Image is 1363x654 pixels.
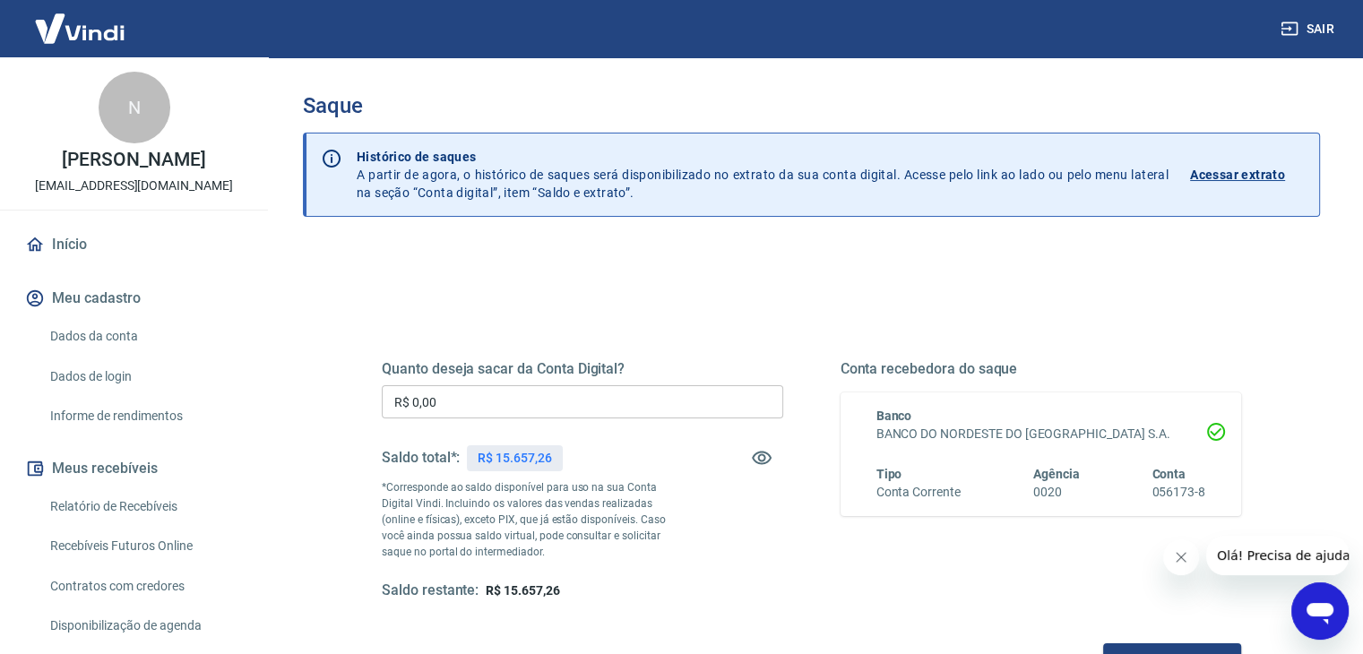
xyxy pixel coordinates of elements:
[1190,148,1305,202] a: Acessar extrato
[1163,539,1199,575] iframe: Fechar mensagem
[1033,483,1080,502] h6: 0020
[1152,483,1205,502] h6: 056173-8
[62,151,205,169] p: [PERSON_NAME]
[478,449,551,468] p: R$ 15.657,26
[486,583,559,598] span: R$ 15.657,26
[35,176,233,195] p: [EMAIL_ADDRESS][DOMAIN_NAME]
[1291,582,1349,640] iframe: Botão para abrir a janela de mensagens
[43,318,246,355] a: Dados da conta
[99,72,170,143] div: N
[382,479,683,560] p: *Corresponde ao saldo disponível para uso na sua Conta Digital Vindi. Incluindo os valores das ve...
[1190,166,1285,184] p: Acessar extrato
[357,148,1169,202] p: A partir de agora, o histórico de saques será disponibilizado no extrato da sua conta digital. Ac...
[43,528,246,564] a: Recebíveis Futuros Online
[43,358,246,395] a: Dados de login
[43,607,246,644] a: Disponibilização de agenda
[22,279,246,318] button: Meu cadastro
[357,148,1169,166] p: Histórico de saques
[876,409,912,423] span: Banco
[43,568,246,605] a: Contratos com credores
[303,93,1320,118] h3: Saque
[382,581,479,600] h5: Saldo restante:
[876,425,1206,443] h6: BANCO DO NORDESTE DO [GEOGRAPHIC_DATA] S.A.
[1206,536,1349,575] iframe: Mensagem da empresa
[43,398,246,435] a: Informe de rendimentos
[11,13,151,27] span: Olá! Precisa de ajuda?
[43,488,246,525] a: Relatório de Recebíveis
[22,1,138,56] img: Vindi
[876,483,961,502] h6: Conta Corrente
[876,467,902,481] span: Tipo
[22,225,246,264] a: Início
[1277,13,1341,46] button: Sair
[22,449,246,488] button: Meus recebíveis
[1152,467,1186,481] span: Conta
[382,449,460,467] h5: Saldo total*:
[382,360,783,378] h5: Quanto deseja sacar da Conta Digital?
[1033,467,1080,481] span: Agência
[841,360,1242,378] h5: Conta recebedora do saque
